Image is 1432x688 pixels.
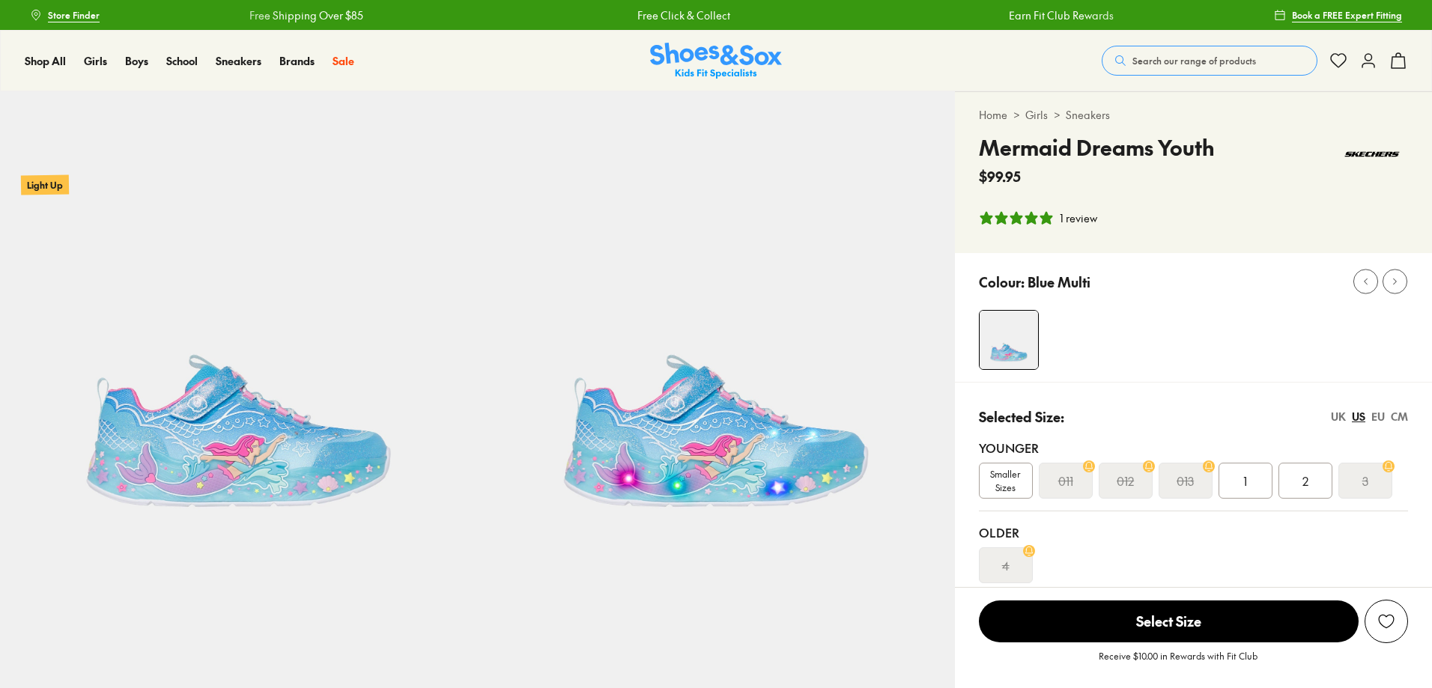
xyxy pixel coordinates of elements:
span: Store Finder [48,8,100,22]
span: 1 [1243,472,1247,490]
a: Girls [84,53,107,69]
span: School [166,53,198,68]
button: 5 stars, 1 ratings [979,210,1097,226]
div: UK [1331,409,1346,424]
span: $99.95 [979,166,1021,186]
span: Girls [84,53,107,68]
a: Boys [125,53,148,69]
s: 4 [1002,556,1010,574]
div: EU [1371,409,1385,424]
a: Store Finder [30,1,100,28]
a: Earn Fit Club Rewards [1008,7,1113,23]
span: Boys [125,53,148,68]
a: Free Click & Collect [637,7,729,23]
a: School [166,53,198,69]
span: Sneakers [216,53,261,68]
a: Brands [279,53,315,69]
span: Sale [333,53,354,68]
div: > > [979,107,1408,123]
a: Home [979,107,1007,123]
img: SNS_Logo_Responsive.svg [650,43,782,79]
p: Colour: [979,272,1025,292]
span: Book a FREE Expert Fitting [1292,8,1402,22]
img: Vendor logo [1336,132,1408,177]
p: Selected Size: [979,407,1064,427]
a: Book a FREE Expert Fitting [1274,1,1402,28]
h4: Mermaid Dreams Youth [979,132,1215,163]
button: Search our range of products [1102,46,1317,76]
button: Select Size [979,600,1359,643]
a: Shop All [25,53,66,69]
div: 1 review [1060,210,1097,226]
a: Sale [333,53,354,69]
p: Blue Multi [1028,272,1090,292]
span: Smaller Sizes [980,467,1032,494]
a: Sneakers [216,53,261,69]
div: Older [979,523,1408,541]
div: CM [1391,409,1408,424]
img: 4-537632_1 [980,311,1038,369]
span: Select Size [979,600,1359,642]
iframe: Gorgias live chat messenger [15,588,75,643]
p: Receive $10.00 in Rewards with Fit Club [1099,649,1257,676]
s: 013 [1177,472,1194,490]
s: 011 [1058,472,1073,490]
s: 012 [1117,472,1134,490]
span: Search our range of products [1132,54,1256,67]
span: Shop All [25,53,66,68]
a: Girls [1025,107,1048,123]
span: 2 [1302,472,1308,490]
a: Shoes & Sox [650,43,782,79]
img: 5-537633_1 [477,91,954,568]
p: Light Up [21,174,69,195]
s: 3 [1362,472,1368,490]
div: US [1352,409,1365,424]
button: Add to Wishlist [1365,600,1408,643]
div: Younger [979,439,1408,457]
a: Free Shipping Over $85 [249,7,362,23]
a: Sneakers [1066,107,1110,123]
span: Brands [279,53,315,68]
